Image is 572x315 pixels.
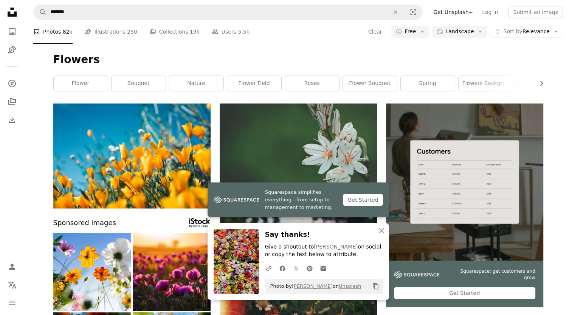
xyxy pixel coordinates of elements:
[503,28,522,34] span: Sort by
[386,103,543,307] a: Squarespace: get customers and growGet Started
[53,103,211,208] img: orange petaled flowers
[516,76,570,91] a: rose
[190,28,200,36] span: 19k
[5,259,20,274] a: Log in / Sign up
[220,103,377,208] img: selective focus photography of white and orange petaled flower
[112,76,166,91] a: bouquet
[490,26,563,38] button: Sort byRelevance
[5,295,20,310] button: Menu
[292,283,333,289] a: [PERSON_NAME]
[391,26,429,38] button: Free
[214,194,259,205] img: file-1747939142011-51e5cc87e3c9
[53,233,131,311] img: Cosmos blooming in a park
[477,6,502,18] a: Log in
[5,42,20,57] a: Illustrations
[386,103,543,261] img: file-1747939376688-baf9a4a454ffimage
[34,5,47,19] button: Search Unsplash
[267,280,361,292] span: Photo by on
[5,277,20,292] button: Language
[289,261,303,276] a: Share on Twitter
[369,280,382,293] button: Copy to clipboard
[343,76,397,91] a: flower bouquet
[220,152,377,159] a: selective focus photography of white and orange petaled flower
[401,76,455,91] a: spring
[343,194,383,206] div: Get Started
[535,76,543,91] button: scroll list to the right
[54,76,108,91] a: flower
[394,287,535,299] div: Get Started
[265,229,383,240] h3: Say thanks!
[85,20,137,44] a: Illustrations 250
[127,28,137,36] span: 250
[448,268,535,281] span: Squarespace: get customers and grow
[445,28,474,36] span: Landscape
[53,218,116,229] span: Sponsored images
[53,53,543,66] h1: Flowers
[405,28,416,36] span: Free
[133,233,211,311] img: Opium poppy plantation in sunset, setting sun is casting its light through flower petals
[276,261,289,276] a: Share on Facebook
[5,76,20,91] a: Explore
[33,5,423,20] form: Find visuals sitewide
[508,6,563,18] button: Submit an image
[429,6,477,18] a: Get Unsplash+
[265,243,383,258] p: Give a shoutout to on social or copy the text below to attribute.
[503,28,550,36] span: Relevance
[316,261,330,276] a: Share over email
[5,24,20,39] a: Photos
[368,26,383,38] button: Clear
[404,5,422,19] button: Visual search
[53,152,211,159] a: orange petaled flowers
[387,5,404,19] button: Clear
[227,76,281,91] a: flower field
[265,188,337,211] span: Squarespace simplifies everything—from setup to management to marketing.
[285,76,339,91] a: roses
[5,5,20,21] a: Home — Unsplash
[169,76,223,91] a: nature
[149,20,200,44] a: Collections 19k
[432,26,487,38] button: Landscape
[339,283,361,289] a: Unsplash
[5,94,20,109] a: Collections
[459,76,513,91] a: flowers background
[303,261,316,276] a: Share on Pinterest
[208,182,389,217] a: Squarespace simplifies everything—from setup to management to marketing.Get Started
[212,20,250,44] a: Users 5.5k
[5,112,20,127] a: Download History
[314,244,358,250] a: [PERSON_NAME]
[238,28,249,36] span: 5.5k
[394,271,439,278] img: file-1747939142011-51e5cc87e3c9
